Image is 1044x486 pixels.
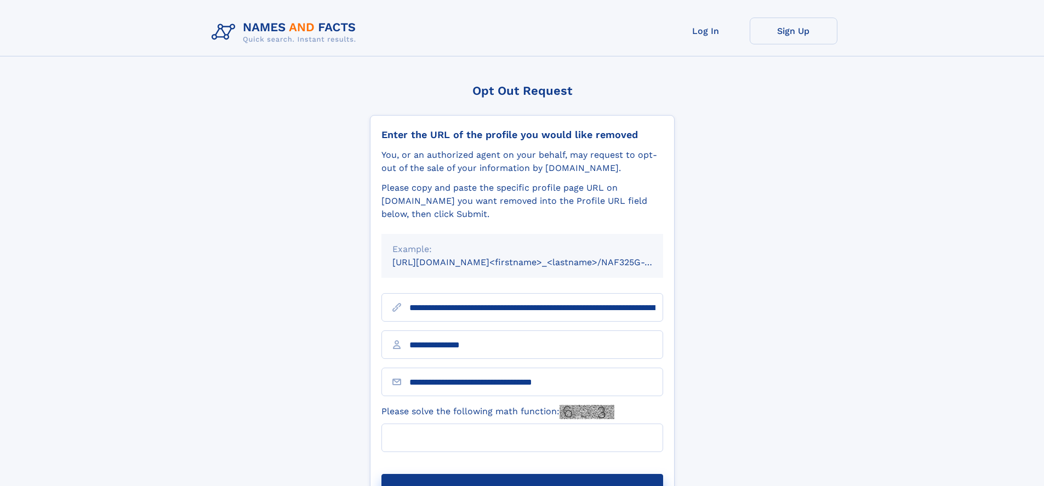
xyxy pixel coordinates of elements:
[381,405,614,419] label: Please solve the following math function:
[381,181,663,221] div: Please copy and paste the specific profile page URL on [DOMAIN_NAME] you want removed into the Pr...
[370,84,675,98] div: Opt Out Request
[750,18,837,44] a: Sign Up
[392,243,652,256] div: Example:
[662,18,750,44] a: Log In
[207,18,365,47] img: Logo Names and Facts
[392,257,684,267] small: [URL][DOMAIN_NAME]<firstname>_<lastname>/NAF325G-xxxxxxxx
[381,148,663,175] div: You, or an authorized agent on your behalf, may request to opt-out of the sale of your informatio...
[381,129,663,141] div: Enter the URL of the profile you would like removed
